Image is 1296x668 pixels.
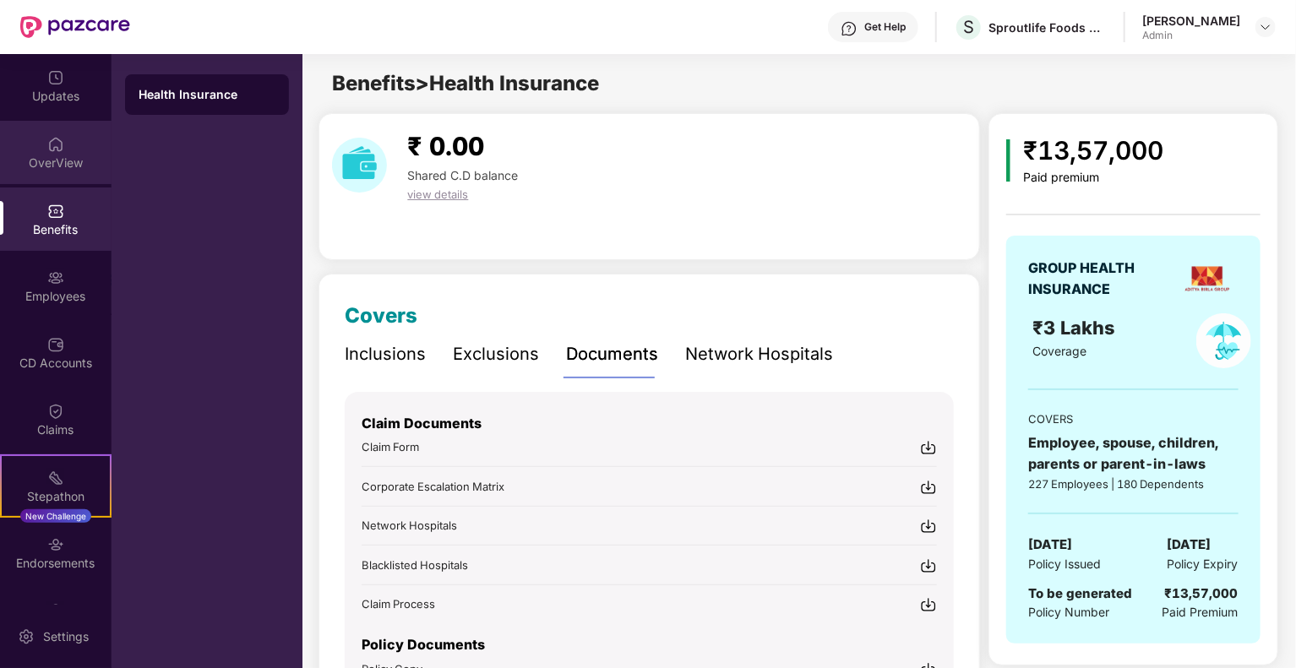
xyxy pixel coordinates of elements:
[1196,313,1251,368] img: policyIcon
[1024,171,1164,185] div: Paid premium
[20,16,130,38] img: New Pazcare Logo
[1259,20,1272,34] img: svg+xml;base64,PHN2ZyBpZD0iRHJvcGRvd24tMzJ4MzIiIHhtbG5zPSJodHRwOi8vd3d3LnczLm9yZy8yMDAwL3N2ZyIgd2...
[20,509,91,523] div: New Challenge
[1028,585,1132,601] span: To be generated
[47,403,64,420] img: svg+xml;base64,PHN2ZyBpZD0iQ2xhaW0iIHhtbG5zPSJodHRwOi8vd3d3LnczLm9yZy8yMDAwL3N2ZyIgd2lkdGg9IjIwIi...
[362,440,419,453] span: Claim Form
[1028,535,1072,555] span: [DATE]
[988,19,1107,35] div: Sproutlife Foods Private Limited
[47,470,64,486] img: svg+xml;base64,PHN2ZyB4bWxucz0iaHR0cDovL3d3dy53My5vcmcvMjAwMC9zdmciIHdpZHRoPSIyMSIgaGVpZ2h0PSIyMC...
[1028,475,1238,492] div: 227 Employees | 180 Dependents
[47,336,64,353] img: svg+xml;base64,PHN2ZyBpZD0iQ0RfQWNjb3VudHMiIGRhdGEtbmFtZT0iQ0QgQWNjb3VudHMiIHhtbG5zPSJodHRwOi8vd3...
[1024,131,1164,171] div: ₹13,57,000
[47,69,64,86] img: svg+xml;base64,PHN2ZyBpZD0iVXBkYXRlZCIgeG1sbnM9Imh0dHA6Ly93d3cudzMub3JnLzIwMDAvc3ZnIiB3aWR0aD0iMj...
[345,303,417,328] span: Covers
[345,341,426,367] div: Inclusions
[920,518,937,535] img: svg+xml;base64,PHN2ZyBpZD0iRG93bmxvYWQtMjR4MjQiIHhtbG5zPSJodHRwOi8vd3d3LnczLm9yZy8yMDAwL3N2ZyIgd2...
[1028,555,1101,573] span: Policy Issued
[841,20,858,37] img: svg+xml;base64,PHN2ZyBpZD0iSGVscC0zMngzMiIgeG1sbnM9Imh0dHA6Ly93d3cudzMub3JnLzIwMDAvc3ZnIiB3aWR0aD...
[920,596,937,613] img: svg+xml;base64,PHN2ZyBpZD0iRG93bmxvYWQtMjR4MjQiIHhtbG5zPSJodHRwOi8vd3d3LnczLm9yZy8yMDAwL3N2ZyIgd2...
[1163,603,1239,622] span: Paid Premium
[407,131,484,161] span: ₹ 0.00
[1028,432,1238,475] div: Employee, spouse, children, parents or parent-in-laws
[1028,605,1109,619] span: Policy Number
[47,136,64,153] img: svg+xml;base64,PHN2ZyBpZD0iSG9tZSIgeG1sbnM9Imh0dHA6Ly93d3cudzMub3JnLzIwMDAvc3ZnIiB3aWR0aD0iMjAiIG...
[2,488,110,505] div: Stepathon
[139,86,275,103] div: Health Insurance
[1033,344,1087,358] span: Coverage
[47,203,64,220] img: svg+xml;base64,PHN2ZyBpZD0iQmVuZWZpdHMiIHhtbG5zPSJodHRwOi8vd3d3LnczLm9yZy8yMDAwL3N2ZyIgd2lkdGg9Ij...
[38,628,94,645] div: Settings
[1142,29,1240,42] div: Admin
[1028,258,1176,300] div: GROUP HEALTH INSURANCE
[1168,555,1239,573] span: Policy Expiry
[1168,535,1212,555] span: [DATE]
[1182,253,1233,304] img: insurerLogo
[362,413,937,434] p: Claim Documents
[1033,317,1121,339] span: ₹3 Lakhs
[1165,584,1239,604] div: ₹13,57,000
[362,634,937,655] p: Policy Documents
[1006,139,1010,182] img: icon
[362,480,504,493] span: Corporate Escalation Matrix
[566,341,658,367] div: Documents
[920,479,937,496] img: svg+xml;base64,PHN2ZyBpZD0iRG93bmxvYWQtMjR4MjQiIHhtbG5zPSJodHRwOi8vd3d3LnczLm9yZy8yMDAwL3N2ZyIgd2...
[1028,410,1238,427] div: COVERS
[47,269,64,286] img: svg+xml;base64,PHN2ZyBpZD0iRW1wbG95ZWVzIiB4bWxucz0iaHR0cDovL3d3dy53My5vcmcvMjAwMC9zdmciIHdpZHRoPS...
[362,519,457,532] span: Network Hospitals
[963,17,974,37] span: S
[362,597,435,611] span: Claim Process
[1142,13,1240,29] div: [PERSON_NAME]
[47,536,64,553] img: svg+xml;base64,PHN2ZyBpZD0iRW5kb3JzZW1lbnRzIiB4bWxucz0iaHR0cDovL3d3dy53My5vcmcvMjAwMC9zdmciIHdpZH...
[47,603,64,620] img: svg+xml;base64,PHN2ZyBpZD0iTXlfT3JkZXJzIiBkYXRhLW5hbWU9Ik15IE9yZGVycyIgeG1sbnM9Imh0dHA6Ly93d3cudz...
[407,187,468,201] span: view details
[18,628,35,645] img: svg+xml;base64,PHN2ZyBpZD0iU2V0dGluZy0yMHgyMCIgeG1sbnM9Imh0dHA6Ly93d3cudzMub3JnLzIwMDAvc3ZnIiB3aW...
[864,20,906,34] div: Get Help
[920,557,937,574] img: svg+xml;base64,PHN2ZyBpZD0iRG93bmxvYWQtMjR4MjQiIHhtbG5zPSJodHRwOi8vd3d3LnczLm9yZy8yMDAwL3N2ZyIgd2...
[920,439,937,456] img: svg+xml;base64,PHN2ZyBpZD0iRG93bmxvYWQtMjR4MjQiIHhtbG5zPSJodHRwOi8vd3d3LnczLm9yZy8yMDAwL3N2ZyIgd2...
[332,138,387,193] img: download
[332,71,599,95] span: Benefits > Health Insurance
[453,341,539,367] div: Exclusions
[407,168,518,182] span: Shared C.D balance
[685,341,833,367] div: Network Hospitals
[362,558,468,572] span: Blacklisted Hospitals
